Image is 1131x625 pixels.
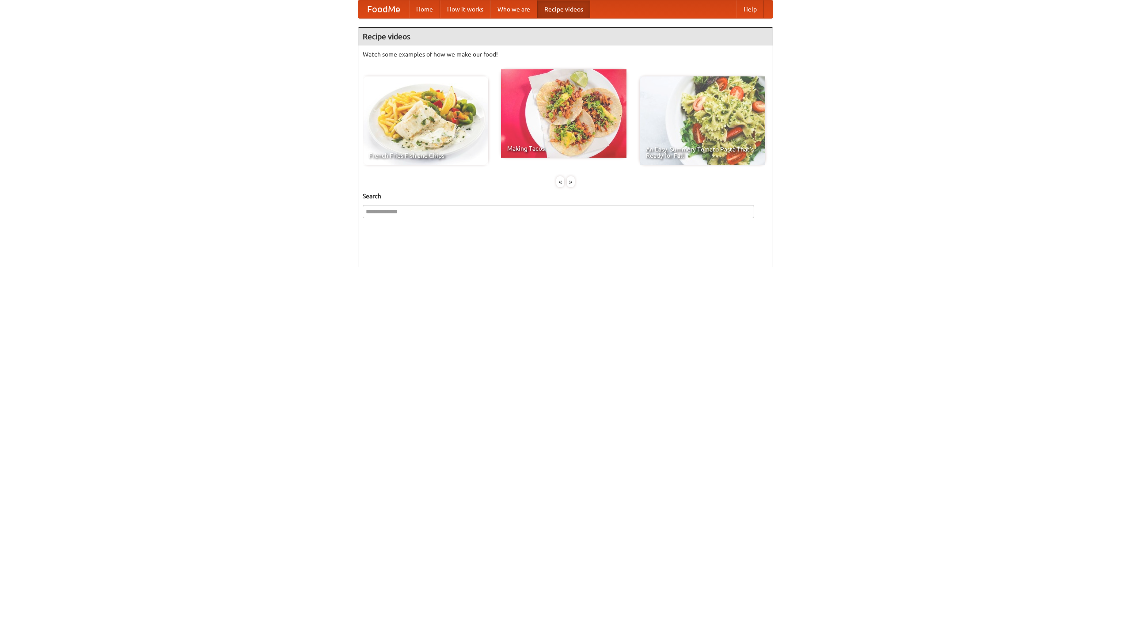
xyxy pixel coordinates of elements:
[440,0,490,18] a: How it works
[358,0,409,18] a: FoodMe
[640,76,765,165] a: An Easy, Summery Tomato Pasta That's Ready for Fall
[507,145,620,152] span: Making Tacos
[556,176,564,187] div: «
[363,50,768,59] p: Watch some examples of how we make our food!
[501,69,626,158] a: Making Tacos
[409,0,440,18] a: Home
[363,76,488,165] a: French Fries Fish and Chips
[358,28,773,45] h4: Recipe videos
[567,176,575,187] div: »
[646,146,759,159] span: An Easy, Summery Tomato Pasta That's Ready for Fall
[490,0,537,18] a: Who we are
[369,152,482,159] span: French Fries Fish and Chips
[363,192,768,201] h5: Search
[736,0,764,18] a: Help
[537,0,590,18] a: Recipe videos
